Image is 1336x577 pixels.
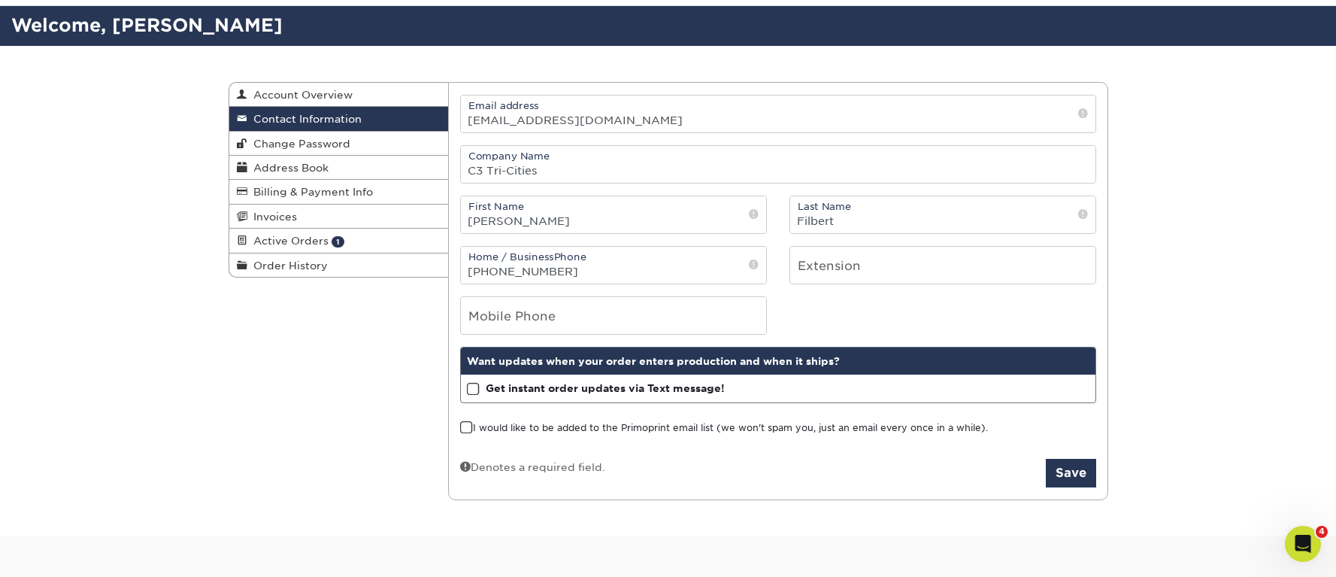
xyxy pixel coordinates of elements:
[247,235,329,247] span: Active Orders
[247,162,329,174] span: Address Book
[229,132,449,156] a: Change Password
[1285,526,1321,562] iframe: Intercom live chat
[247,211,297,223] span: Invoices
[229,254,449,277] a: Order History
[247,260,328,272] span: Order History
[1046,459,1096,487] button: Save
[229,156,449,180] a: Address Book
[229,107,449,131] a: Contact Information
[461,348,1095,375] div: Want updates when your order enters production and when it ships?
[486,382,725,394] strong: Get instant order updates via Text message!
[247,113,362,125] span: Contact Information
[229,83,449,107] a: Account Overview
[229,205,449,229] a: Invoices
[460,421,988,436] label: I would like to be added to the Primoprint email list (we won't spam you, just an email every onc...
[229,180,449,204] a: Billing & Payment Info
[247,138,350,150] span: Change Password
[247,89,353,101] span: Account Overview
[1316,526,1328,538] span: 4
[332,236,344,248] span: 1
[460,459,605,475] div: Denotes a required field.
[247,186,373,198] span: Billing & Payment Info
[229,229,449,253] a: Active Orders 1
